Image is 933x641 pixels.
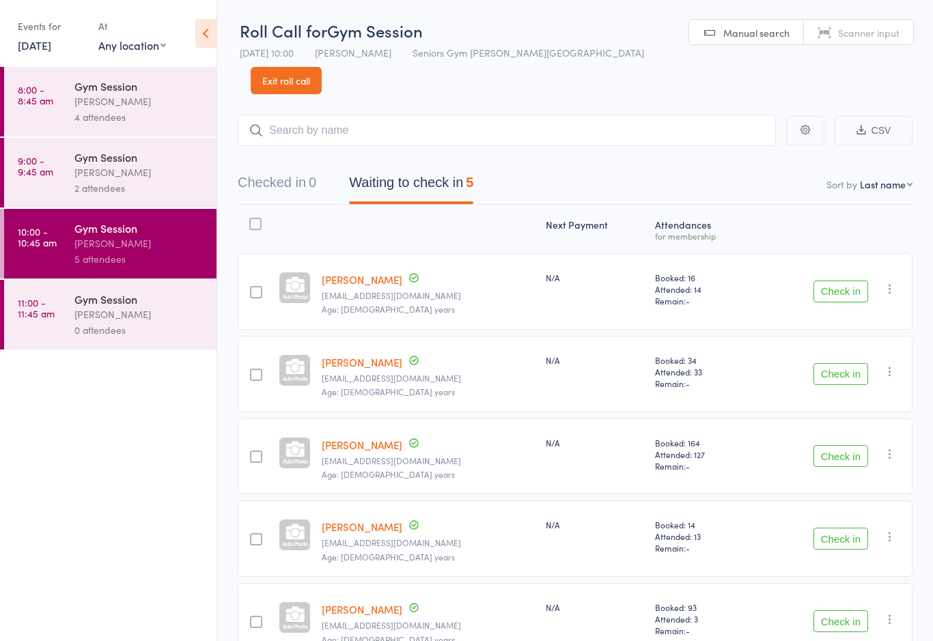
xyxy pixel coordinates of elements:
div: Gym Session [74,291,205,307]
button: Check in [813,610,868,632]
div: At [98,15,166,38]
a: [PERSON_NAME] [322,519,402,534]
div: Any location [98,38,166,53]
small: michelledianeelliott@gmail.com [322,456,535,466]
div: Atten­dances [650,211,757,247]
div: Gym Session [74,220,205,236]
div: 0 attendees [74,322,205,338]
span: Booked: 34 [655,354,751,366]
span: - [686,378,690,389]
span: Attended: 13 [655,530,751,542]
span: - [686,460,690,472]
a: [PERSON_NAME] [322,355,402,369]
span: Remain: [655,542,751,554]
span: Gym Session [327,19,423,42]
a: [DATE] [18,38,51,53]
div: 0 [309,175,316,190]
span: Seniors Gym [PERSON_NAME][GEOGRAPHIC_DATA] [413,46,644,59]
button: Check in [813,445,868,467]
div: N/A [546,519,644,530]
span: Attended: 33 [655,366,751,378]
div: 2 attendees [74,180,205,196]
a: [PERSON_NAME] [322,438,402,452]
span: Attended: 14 [655,283,751,295]
button: Check in [813,528,868,550]
div: Gym Session [74,149,205,165]
span: Booked: 93 [655,601,751,613]
div: 4 attendees [74,109,205,125]
small: mrcostello@optusnet.com.au [322,291,535,300]
span: - [686,542,690,554]
span: Remain: [655,625,751,636]
input: Search by name [238,115,776,146]
small: mrcostello@optusnet.com.au [322,373,535,383]
small: noemail.kstraker@kstraker.com [322,621,535,630]
time: 10:00 - 10:45 am [18,226,57,248]
a: [PERSON_NAME] [322,272,402,287]
span: - [686,625,690,636]
div: Events for [18,15,85,38]
div: for membership [655,231,751,240]
div: Last name [860,177,906,191]
span: Age: [DEMOGRAPHIC_DATA] years [322,468,455,480]
button: Checked in0 [238,168,316,204]
div: [PERSON_NAME] [74,94,205,109]
span: Booked: 14 [655,519,751,530]
time: 9:00 - 9:45 am [18,155,53,177]
a: Exit roll call [251,67,322,94]
div: Next Payment [540,211,650,247]
div: [PERSON_NAME] [74,165,205,180]
span: Remain: [655,295,751,307]
a: 11:00 -11:45 amGym Session[PERSON_NAME]0 attendees [4,280,217,350]
time: 8:00 - 8:45 am [18,84,53,106]
button: Waiting to check in5 [349,168,473,204]
span: Remain: [655,378,751,389]
small: kerrymay748@gmail.com [322,538,535,547]
span: Scanner input [838,26,900,40]
span: Remain: [655,460,751,472]
div: [PERSON_NAME] [74,307,205,322]
a: [PERSON_NAME] [322,602,402,616]
span: Booked: 164 [655,437,751,448]
a: 10:00 -10:45 amGym Session[PERSON_NAME]5 attendees [4,209,217,279]
div: Gym Session [74,79,205,94]
span: Attended: 127 [655,448,751,460]
span: Booked: 16 [655,272,751,283]
div: [PERSON_NAME] [74,236,205,251]
a: 8:00 -8:45 amGym Session[PERSON_NAME]4 attendees [4,67,217,137]
a: 9:00 -9:45 amGym Session[PERSON_NAME]2 attendees [4,138,217,208]
span: Attended: 3 [655,613,751,625]
div: N/A [546,601,644,613]
time: 11:00 - 11:45 am [18,297,55,319]
span: - [686,295,690,307]
span: Roll Call for [240,19,327,42]
span: Age: [DEMOGRAPHIC_DATA] years [322,551,455,562]
button: Check in [813,281,868,302]
label: Sort by [826,177,857,191]
button: CSV [835,116,913,145]
div: N/A [546,272,644,283]
div: 5 [466,175,473,190]
span: Age: [DEMOGRAPHIC_DATA] years [322,303,455,315]
div: N/A [546,354,644,366]
span: Manual search [723,26,790,40]
span: Age: [DEMOGRAPHIC_DATA] years [322,386,455,397]
div: 5 attendees [74,251,205,267]
div: N/A [546,437,644,448]
button: Check in [813,363,868,385]
span: [PERSON_NAME] [315,46,391,59]
span: [DATE] 10:00 [240,46,294,59]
